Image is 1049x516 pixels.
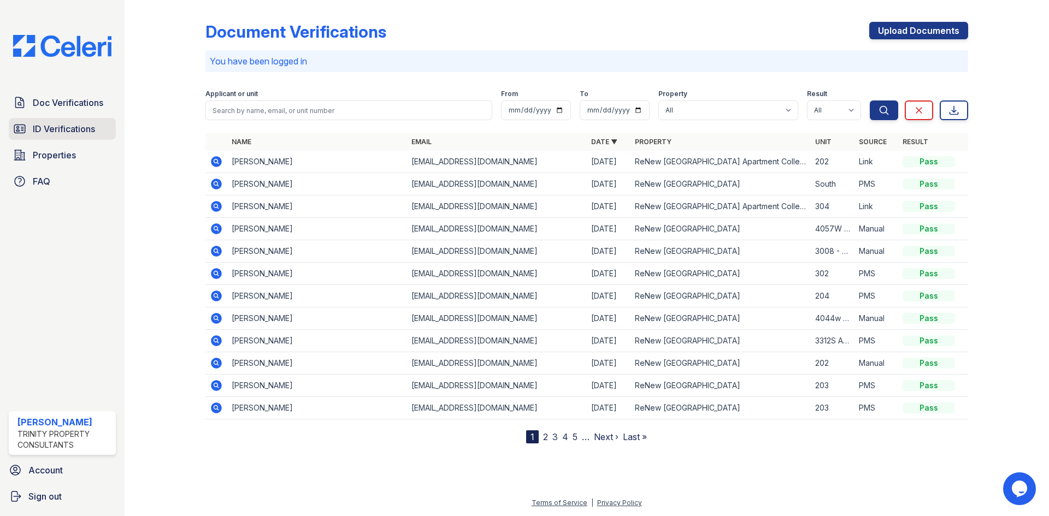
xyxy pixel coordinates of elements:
input: Search by name, email, or unit number [205,100,492,120]
td: ReNew [GEOGRAPHIC_DATA] [630,173,810,195]
a: Properties [9,144,116,166]
td: [PERSON_NAME] [227,375,407,397]
a: Date ▼ [591,138,617,146]
td: [DATE] [587,195,630,218]
label: Applicant or unit [205,90,258,98]
a: Unit [815,138,832,146]
div: Pass [903,402,955,413]
td: ReNew [GEOGRAPHIC_DATA] [630,330,810,352]
td: [DATE] [587,307,630,330]
a: Sign out [4,485,120,507]
a: ID Verifications [9,118,116,140]
div: Document Verifications [205,22,386,41]
td: [EMAIL_ADDRESS][DOMAIN_NAME] [407,195,587,218]
td: 203 [811,375,854,397]
a: Property [635,138,671,146]
td: [PERSON_NAME] [227,173,407,195]
td: PMS [854,173,898,195]
td: ReNew [GEOGRAPHIC_DATA] [630,397,810,419]
td: [EMAIL_ADDRESS][DOMAIN_NAME] [407,240,587,263]
a: Name [232,138,251,146]
td: [EMAIL_ADDRESS][DOMAIN_NAME] [407,151,587,173]
td: ReNew [GEOGRAPHIC_DATA] [630,285,810,307]
td: [PERSON_NAME] [227,285,407,307]
td: ReNew [GEOGRAPHIC_DATA] Apartment Collection [630,195,810,218]
td: South [811,173,854,195]
td: [EMAIL_ADDRESS][DOMAIN_NAME] [407,330,587,352]
td: 4044w - 201 [811,307,854,330]
td: [EMAIL_ADDRESS][DOMAIN_NAME] [407,352,587,375]
td: ReNew [GEOGRAPHIC_DATA] Apartment Collection [630,151,810,173]
img: CE_Logo_Blue-a8612792a0a2168367f1c8372b55b34899dd931a85d93a1a3d3e32e68fde9ad4.png [4,35,120,57]
td: Manual [854,307,898,330]
td: 4057W - 301 [811,218,854,240]
label: Result [807,90,827,98]
td: [DATE] [587,330,630,352]
td: Manual [854,240,898,263]
td: Manual [854,352,898,375]
td: ReNew [GEOGRAPHIC_DATA] [630,307,810,330]
td: [EMAIL_ADDRESS][DOMAIN_NAME] [407,375,587,397]
td: PMS [854,263,898,285]
a: Account [4,459,120,481]
a: Source [859,138,887,146]
div: Pass [903,290,955,301]
td: 304 [811,195,854,218]
span: Properties [33,149,76,162]
span: Doc Verifications [33,96,103,109]
iframe: chat widget [1003,472,1038,505]
div: | [591,499,593,507]
td: 202 [811,151,854,173]
a: 3 [552,431,558,442]
td: ReNew [GEOGRAPHIC_DATA] [630,218,810,240]
td: [DATE] [587,240,630,263]
td: [PERSON_NAME] [227,151,407,173]
div: Pass [903,380,955,391]
td: [DATE] [587,173,630,195]
td: [EMAIL_ADDRESS][DOMAIN_NAME] [407,285,587,307]
td: ReNew [GEOGRAPHIC_DATA] [630,375,810,397]
td: [EMAIL_ADDRESS][DOMAIN_NAME] [407,173,587,195]
span: ID Verifications [33,122,95,135]
td: 204 [811,285,854,307]
span: … [582,430,590,443]
td: [PERSON_NAME] [227,352,407,375]
td: [DATE] [587,397,630,419]
td: PMS [854,330,898,352]
td: Manual [854,218,898,240]
a: 4 [562,431,568,442]
div: Pass [903,223,955,234]
div: 1 [526,430,539,443]
a: Email [411,138,432,146]
div: Trinity Property Consultants [17,429,111,450]
div: Pass [903,335,955,346]
a: Privacy Policy [597,499,642,507]
td: 3312S Apt 304 [811,330,854,352]
span: FAQ [33,175,50,188]
td: [PERSON_NAME] [227,330,407,352]
td: [DATE] [587,375,630,397]
a: Next › [594,431,618,442]
td: [EMAIL_ADDRESS][DOMAIN_NAME] [407,263,587,285]
div: Pass [903,313,955,324]
td: [DATE] [587,151,630,173]
td: [PERSON_NAME] [227,263,407,285]
div: [PERSON_NAME] [17,416,111,429]
label: Property [658,90,687,98]
td: [PERSON_NAME] [227,397,407,419]
span: Sign out [28,490,62,503]
td: ReNew [GEOGRAPHIC_DATA] [630,263,810,285]
div: Pass [903,201,955,212]
td: [PERSON_NAME] [227,218,407,240]
td: [PERSON_NAME] [227,195,407,218]
td: Link [854,151,898,173]
p: You have been logged in [210,55,964,68]
td: ReNew [GEOGRAPHIC_DATA] [630,240,810,263]
td: [PERSON_NAME] [227,307,407,330]
td: [DATE] [587,285,630,307]
a: Terms of Service [532,499,587,507]
td: [EMAIL_ADDRESS][DOMAIN_NAME] [407,218,587,240]
td: ReNew [GEOGRAPHIC_DATA] [630,352,810,375]
td: [EMAIL_ADDRESS][DOMAIN_NAME] [407,307,587,330]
